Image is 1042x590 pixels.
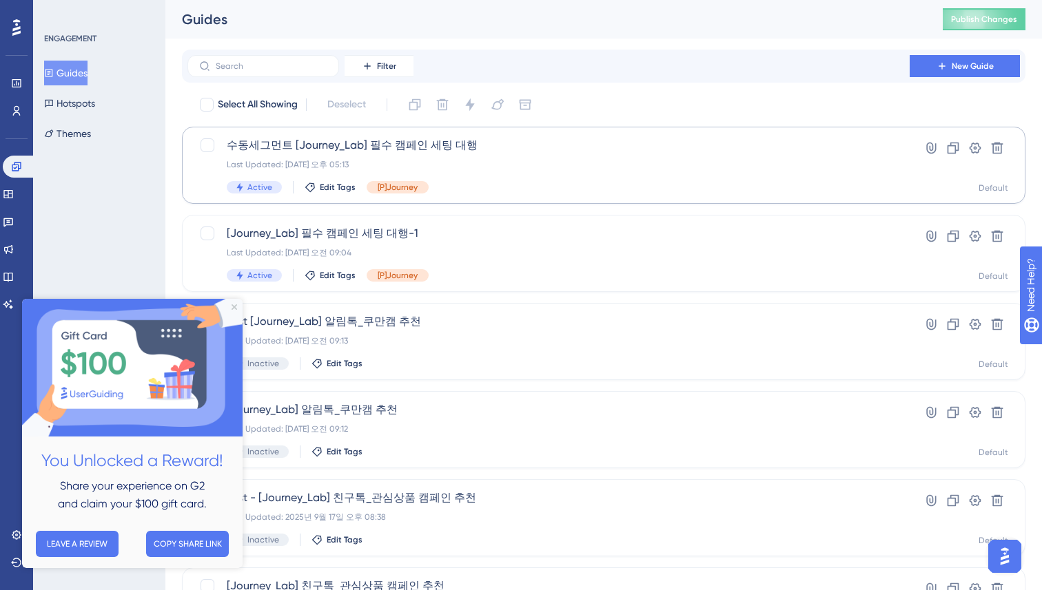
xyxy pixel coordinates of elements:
span: Filter [377,61,396,72]
button: LEAVE A REVIEW [14,232,96,258]
div: Default [979,271,1008,282]
span: Select All Showing [218,96,298,113]
h2: You Unlocked a Reward! [11,149,210,176]
div: Last Updated: [DATE] 오전 09:12 [227,423,870,434]
span: Inactive [247,534,279,545]
div: Last Updated: [DATE] 오후 05:13 [227,159,870,170]
span: [Journey_Lab] 필수 캠페인 세팅 대행-1 [227,225,870,242]
span: Deselect [327,96,366,113]
button: Guides [44,61,88,85]
iframe: UserGuiding AI Assistant Launcher [984,536,1025,577]
button: Filter [345,55,413,77]
div: ENGAGEMENT [44,33,96,44]
span: [P]Journey [378,182,418,193]
span: [Journey_Lab] 알림톡_쿠만캠 추천 [227,401,870,418]
button: Edit Tags [311,534,362,545]
span: 수동세그먼트 [Journey_Lab] 필수 캠페인 세팅 대행 [227,137,870,154]
div: Default [979,535,1008,546]
span: Test - [Journey_Lab] 친구톡_관심상품 캠페인 추천 [227,489,870,506]
div: Close Preview [210,6,215,11]
span: Test [Journey_Lab] 알림톡_쿠만캠 추천 [227,313,870,330]
button: Edit Tags [311,446,362,457]
button: Deselect [315,92,378,117]
button: Edit Tags [305,270,356,281]
button: Publish Changes [943,8,1025,30]
span: Edit Tags [320,182,356,193]
input: Search [216,61,327,71]
span: Edit Tags [327,446,362,457]
div: Last Updated: 2025년 9월 17일 오후 08:38 [227,512,870,523]
button: Themes [44,121,91,146]
div: Last Updated: [DATE] 오전 09:13 [227,335,870,346]
span: Edit Tags [327,358,362,369]
div: Default [979,182,1008,193]
span: Active [247,182,272,193]
span: Edit Tags [320,270,356,281]
button: Hotspots [44,91,95,116]
div: Default [979,359,1008,370]
button: COPY SHARE LINK [124,232,207,258]
span: Publish Changes [951,14,1017,25]
button: New Guide [910,55,1020,77]
button: Edit Tags [305,182,356,193]
button: Edit Tags [311,358,362,369]
div: Guides [182,10,908,29]
div: Default [979,447,1008,458]
span: Share your experience on G2 [38,180,183,193]
span: Edit Tags [327,534,362,545]
span: and claim your $100 gift card. [36,198,185,211]
span: Inactive [247,358,279,369]
span: Need Help? [32,3,86,20]
span: Active [247,270,272,281]
div: Last Updated: [DATE] 오전 09:04 [227,247,870,258]
span: New Guide [952,61,994,72]
span: [P]Journey [378,270,418,281]
span: Inactive [247,446,279,457]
